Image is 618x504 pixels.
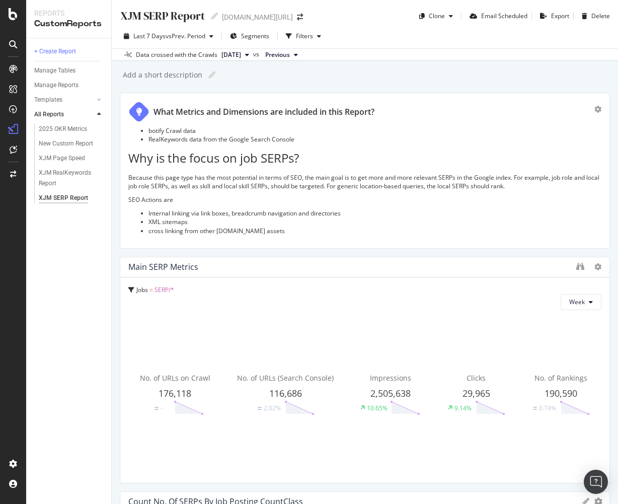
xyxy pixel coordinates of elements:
[222,12,293,22] div: [DOMAIN_NAME][URL]
[536,8,569,24] button: Export
[133,32,166,40] span: Last 7 Days
[296,32,313,40] div: Filters
[148,227,601,235] li: cross linking from other [DOMAIN_NAME] assets
[481,12,527,20] div: Email Scheduled
[466,8,527,24] button: Email Scheduled
[269,387,302,399] span: 116,686
[545,387,577,399] span: 190,590
[569,298,585,306] span: Week
[34,109,64,120] div: All Reports
[136,50,217,59] div: Data crossed with the Crawls
[34,80,79,91] div: Manage Reports
[594,106,601,113] div: gear
[148,209,601,218] li: Internal linking via link boxes, breadcrumb navigation and directories
[454,404,472,412] div: 9.14%
[34,65,104,76] a: Manage Tables
[128,152,601,165] h1: Why is the focus on job SERPs?
[39,168,96,189] div: XJM RealKeywords Report
[39,124,104,134] a: 2025 OKR Metrics
[297,14,303,21] div: arrow-right-arrow-left
[148,126,601,135] li: botify Crawl data
[120,257,610,483] div: Main SERP MetricsJobs = SERP/*WeekNo. of URLs on Crawl176,118Equal-No. of URLs (Search Console)11...
[34,8,103,18] div: Reports
[261,49,302,61] button: Previous
[161,404,163,412] div: -
[264,404,281,412] div: 2.02%
[149,285,153,294] span: =
[258,407,262,410] img: Equal
[467,373,486,383] span: Clicks
[217,49,253,61] button: [DATE]
[39,168,104,189] a: XJM RealKeywords Report
[120,28,217,44] button: Last 7 DaysvsPrev. Period
[578,8,610,24] button: Delete
[128,173,601,190] p: Because this page type has the most potential in terms of SEO, the main goal is to get more and m...
[576,262,584,270] div: binoculars
[282,28,325,44] button: Filters
[462,387,490,399] span: 29,965
[370,373,411,383] span: Impressions
[128,262,198,272] div: Main SERP Metrics
[120,93,610,249] div: What Metrics and Dimensions are included in this Report? botify Crawl data RealKeywords data from...
[237,373,334,383] span: No. of URLs (Search Console)
[208,71,215,79] i: Edit report name
[140,373,210,383] span: No. of URLs on Crawl
[551,12,569,20] div: Export
[39,138,104,149] a: New Custom Report
[153,106,374,118] div: What Metrics and Dimensions are included in this Report?
[166,32,205,40] span: vs Prev. Period
[120,8,205,24] div: XJM SERP Report
[591,12,610,20] div: Delete
[429,12,445,20] div: Clone
[534,373,587,383] span: No. of Rankings
[34,18,103,30] div: CustomReports
[221,50,241,59] span: 2025 Jul. 27th
[39,193,104,203] a: XJM SERP Report
[241,32,269,40] span: Segments
[122,70,202,80] div: Add a short description
[211,13,218,20] i: Edit report name
[539,404,556,412] div: 0.74%
[34,46,76,57] div: + Create Report
[154,285,174,294] span: SERP/*
[265,50,290,59] span: Previous
[39,138,93,149] div: New Custom Report
[34,95,62,105] div: Templates
[128,195,601,204] p: SEO Actions are
[136,285,148,294] span: Jobs
[154,407,159,410] img: Equal
[159,387,191,399] span: 176,118
[367,404,388,412] div: 10.65%
[561,294,601,310] button: Week
[148,135,601,143] li: RealKeywords data from the Google Search Console
[370,387,411,399] span: 2,505,638
[34,65,75,76] div: Manage Tables
[148,218,601,226] li: XML sitemaps
[34,109,94,120] a: All Reports
[533,407,537,410] img: Equal
[39,153,85,164] div: XJM Page Speed
[39,153,104,164] a: XJM Page Speed
[415,8,457,24] button: Clone
[39,124,87,134] div: 2025 OKR Metrics
[39,193,88,203] div: XJM SERP Report
[226,28,273,44] button: Segments
[584,470,608,494] div: Open Intercom Messenger
[34,95,94,105] a: Templates
[34,46,104,57] a: + Create Report
[34,80,104,91] a: Manage Reports
[253,50,261,59] span: vs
